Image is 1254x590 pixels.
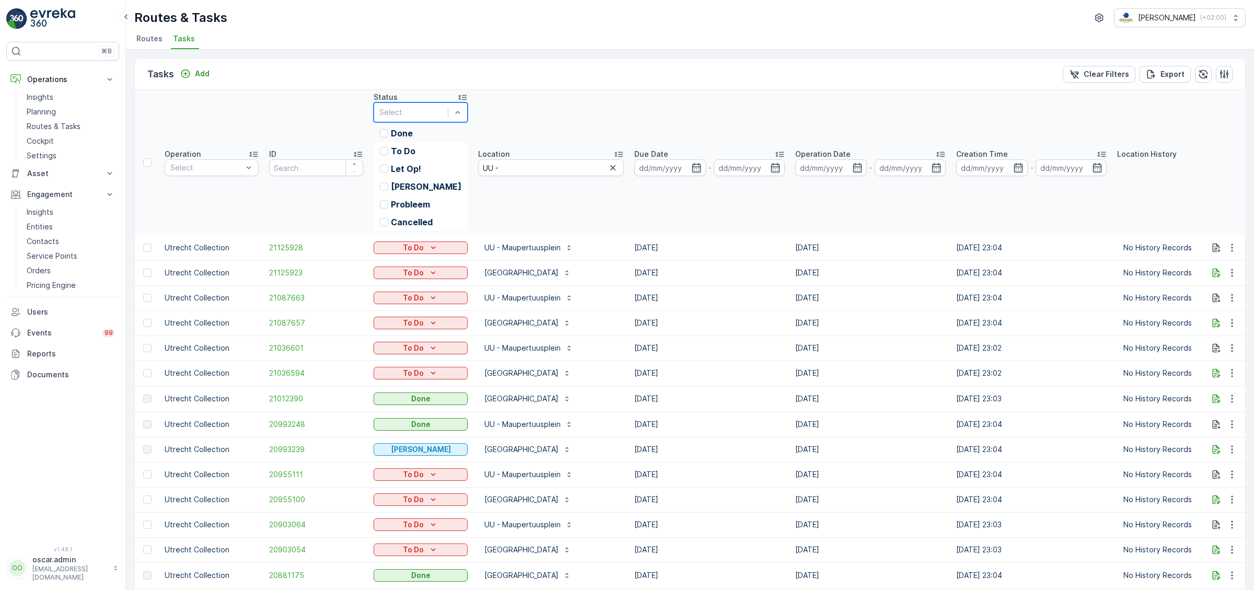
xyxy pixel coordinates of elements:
p: No History Records [1123,570,1205,581]
td: [DATE] [629,285,790,310]
a: Events99 [6,322,119,343]
button: [GEOGRAPHIC_DATA] [478,390,577,407]
td: [DATE] 23:03 [951,537,1112,562]
td: [DATE] [629,537,790,562]
input: dd/mm/yyyy [634,159,706,176]
td: [DATE] [790,336,951,361]
p: No History Records [1123,268,1205,278]
td: [DATE] [790,512,951,537]
p: [GEOGRAPHIC_DATA] [484,394,559,404]
td: [DATE] [629,235,790,260]
td: Utrecht Collection [159,512,264,537]
img: logo [6,8,27,29]
p: UU - Maupertuusplein [484,343,561,353]
p: No History Records [1123,318,1205,328]
td: [DATE] [790,437,951,462]
p: To Do [403,519,424,530]
button: UU - Maupertuusplein [478,290,579,306]
p: To Do [403,343,424,353]
p: Pricing Engine [27,280,76,291]
p: UU - Maupertuusplein [484,242,561,253]
p: Clear Filters [1084,69,1129,79]
p: [PERSON_NAME] [1138,13,1196,23]
button: [GEOGRAPHIC_DATA] [478,315,577,331]
td: [DATE] [790,537,951,562]
p: [GEOGRAPHIC_DATA] [484,570,559,581]
td: [DATE] [629,487,790,512]
button: Engagement [6,184,119,205]
td: [DATE] [629,562,790,588]
p: Users [27,307,115,317]
a: 20993239 [269,444,363,455]
a: Insights [22,205,119,219]
td: [DATE] [790,412,951,437]
button: [GEOGRAPHIC_DATA] [478,264,577,281]
a: Contacts [22,234,119,249]
a: 21125928 [269,242,363,253]
p: Due Date [634,149,668,159]
a: 21036594 [269,368,363,378]
td: [DATE] 23:04 [951,260,1112,285]
div: Toggle Row Selected [143,319,152,327]
button: UU - Maupertuusplein [478,416,579,433]
button: Operations [6,69,119,90]
td: Utrecht Collection [159,462,264,487]
span: 21125923 [269,268,363,278]
p: Location [478,149,509,159]
td: [DATE] [790,562,951,588]
p: Asset [27,168,98,179]
td: [DATE] 23:04 [951,310,1112,336]
input: Search [478,159,624,176]
p: No History Records [1123,343,1205,353]
div: Toggle Row Selected [143,420,152,429]
p: Documents [27,369,115,380]
button: Add [176,67,214,80]
td: Utrecht Collection [159,310,264,336]
span: 21087663 [269,293,363,303]
p: ID [269,149,276,159]
p: To Do [403,318,424,328]
td: [DATE] [629,437,790,462]
button: [GEOGRAPHIC_DATA] [478,541,577,558]
td: [DATE] 23:04 [951,562,1112,588]
a: Planning [22,105,119,119]
td: [DATE] [629,361,790,386]
span: 20903064 [269,519,363,530]
a: 21036601 [269,343,363,353]
p: To Do [403,242,424,253]
a: 21087657 [269,318,363,328]
td: [DATE] 23:03 [951,386,1112,412]
button: Done [374,392,468,405]
td: [DATE] 23:02 [951,361,1112,386]
span: 20955100 [269,494,363,505]
a: 20903054 [269,545,363,555]
p: No History Records [1123,394,1205,404]
a: 20993248 [269,419,363,430]
p: Done [411,394,431,404]
td: [DATE] [629,412,790,437]
button: [GEOGRAPHIC_DATA] [478,441,577,458]
td: [DATE] [790,260,951,285]
p: UU - Maupertuusplein [484,469,561,480]
button: To Do [374,317,468,329]
button: UU - Maupertuusplein [478,516,579,533]
div: Toggle Row Selected [143,269,152,277]
div: Toggle Row Selected [143,445,152,454]
p: No History Records [1123,368,1205,378]
td: [DATE] [790,361,951,386]
td: Utrecht Collection [159,562,264,588]
td: Utrecht Collection [159,412,264,437]
p: Operation Date [795,149,851,159]
p: [GEOGRAPHIC_DATA] [484,368,559,378]
p: No History Records [1123,293,1205,303]
p: Add [195,68,210,79]
td: [DATE] [629,336,790,361]
div: Toggle Row Selected [143,571,152,580]
div: Toggle Row Selected [143,344,152,352]
div: OO [9,560,26,576]
td: [DATE] [790,285,951,310]
td: Utrecht Collection [159,537,264,562]
a: 21012390 [269,394,363,404]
